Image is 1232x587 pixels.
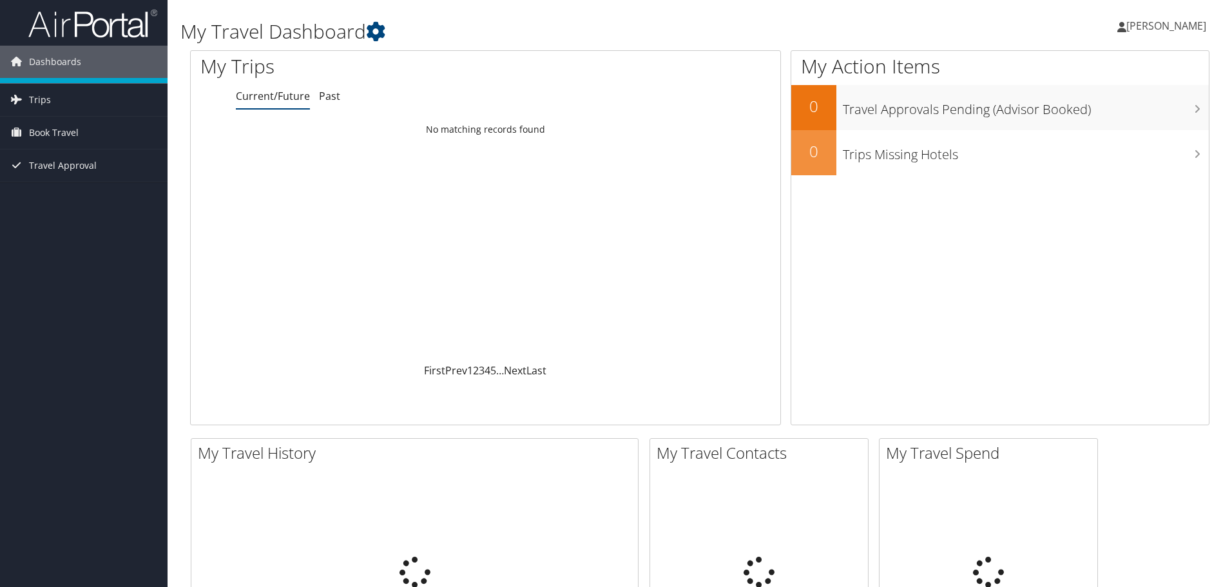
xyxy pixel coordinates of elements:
span: [PERSON_NAME] [1126,19,1206,33]
h3: Trips Missing Hotels [843,139,1209,164]
a: 4 [485,363,490,378]
a: 2 [473,363,479,378]
a: [PERSON_NAME] [1117,6,1219,45]
span: Trips [29,84,51,116]
h2: My Travel History [198,442,638,464]
a: Next [504,363,526,378]
a: 3 [479,363,485,378]
a: 1 [467,363,473,378]
a: 0Trips Missing Hotels [791,130,1209,175]
td: No matching records found [191,118,780,141]
a: 0Travel Approvals Pending (Advisor Booked) [791,85,1209,130]
a: Past [319,89,340,103]
a: Last [526,363,546,378]
span: Book Travel [29,117,79,149]
h3: Travel Approvals Pending (Advisor Booked) [843,94,1209,119]
h2: My Travel Spend [886,442,1097,464]
span: … [496,363,504,378]
a: 5 [490,363,496,378]
a: Prev [445,363,467,378]
a: First [424,363,445,378]
h1: My Travel Dashboard [180,18,873,45]
span: Dashboards [29,46,81,78]
a: Current/Future [236,89,310,103]
h2: 0 [791,95,836,117]
h2: 0 [791,140,836,162]
img: airportal-logo.png [28,8,157,39]
span: Travel Approval [29,149,97,182]
h1: My Action Items [791,53,1209,80]
h1: My Trips [200,53,525,80]
h2: My Travel Contacts [657,442,868,464]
